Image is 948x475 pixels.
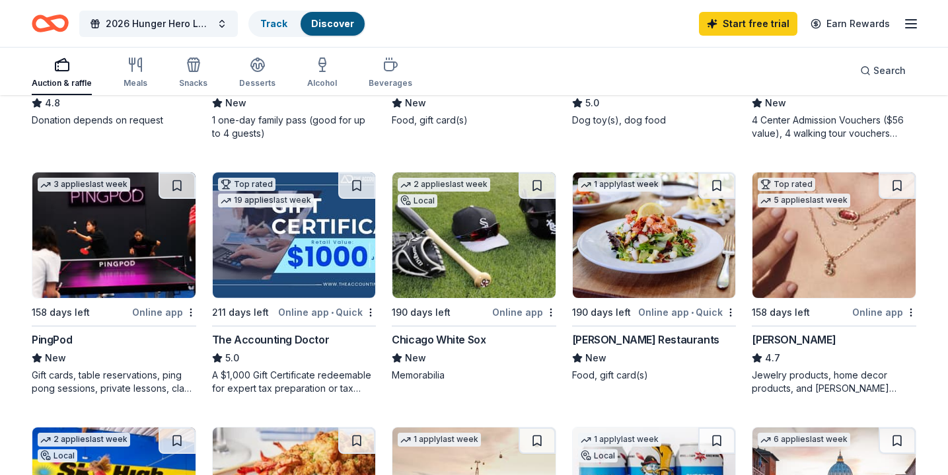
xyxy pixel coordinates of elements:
[578,433,661,447] div: 1 apply last week
[38,178,130,192] div: 3 applies last week
[398,433,481,447] div: 1 apply last week
[752,172,916,298] img: Image for Kendra Scott
[124,78,147,89] div: Meals
[492,304,556,320] div: Online app
[758,178,815,191] div: Top rated
[32,8,69,39] a: Home
[32,114,196,127] div: Donation depends on request
[398,194,437,207] div: Local
[260,18,287,29] a: Track
[398,178,490,192] div: 2 applies last week
[392,305,451,320] div: 190 days left
[392,369,556,382] div: Memorabilia
[758,194,850,207] div: 5 applies last week
[331,307,334,318] span: •
[572,172,737,382] a: Image for Cameron Mitchell Restaurants1 applylast week190 days leftOnline app•Quick[PERSON_NAME] ...
[392,172,556,298] img: Image for Chicago White Sox
[765,95,786,111] span: New
[239,78,275,89] div: Desserts
[32,172,196,395] a: Image for PingPod3 applieslast week158 days leftOnline appPingPodNewGift cards, table reservation...
[32,305,90,320] div: 158 days left
[179,52,207,95] button: Snacks
[752,172,916,395] a: Image for Kendra ScottTop rated5 applieslast week158 days leftOnline app[PERSON_NAME]4.7Jewelry p...
[392,114,556,127] div: Food, gift card(s)
[218,194,314,207] div: 19 applies last week
[132,304,196,320] div: Online app
[578,449,618,462] div: Local
[585,350,606,366] span: New
[691,307,694,318] span: •
[212,332,330,347] div: The Accounting Doctor
[179,78,207,89] div: Snacks
[307,52,337,95] button: Alcohol
[79,11,238,37] button: 2026 Hunger Hero Luncheon
[212,114,377,140] div: 1 one-day family pass (good for up to 4 guests)
[573,172,736,298] img: Image for Cameron Mitchell Restaurants
[32,78,92,89] div: Auction & raffle
[405,350,426,366] span: New
[32,369,196,395] div: Gift cards, table reservations, ping pong sessions, private lessons, class passes
[32,172,196,298] img: Image for PingPod
[752,332,836,347] div: [PERSON_NAME]
[212,172,377,395] a: Image for The Accounting DoctorTop rated19 applieslast week211 days leftOnline app•QuickThe Accou...
[124,52,147,95] button: Meals
[225,95,246,111] span: New
[248,11,366,37] button: TrackDiscover
[578,178,661,192] div: 1 apply last week
[311,18,354,29] a: Discover
[572,114,737,127] div: Dog toy(s), dog food
[850,57,916,84] button: Search
[405,95,426,111] span: New
[45,350,66,366] span: New
[239,52,275,95] button: Desserts
[572,369,737,382] div: Food, gift card(s)
[32,52,92,95] button: Auction & raffle
[307,78,337,89] div: Alcohol
[752,305,810,320] div: 158 days left
[369,78,412,89] div: Beverages
[369,52,412,95] button: Beverages
[572,332,719,347] div: [PERSON_NAME] Restaurants
[213,172,376,298] img: Image for The Accounting Doctor
[212,369,377,395] div: A $1,000 Gift Certificate redeemable for expert tax preparation or tax resolution services—recipi...
[38,433,130,447] div: 2 applies last week
[852,304,916,320] div: Online app
[32,332,72,347] div: PingPod
[699,12,797,36] a: Start free trial
[45,95,60,111] span: 4.8
[38,449,77,462] div: Local
[218,178,275,191] div: Top rated
[873,63,906,79] span: Search
[758,433,850,447] div: 6 applies last week
[392,332,486,347] div: Chicago White Sox
[392,172,556,382] a: Image for Chicago White Sox2 applieslast weekLocal190 days leftOnline appChicago White SoxNewMemo...
[106,16,211,32] span: 2026 Hunger Hero Luncheon
[572,305,631,320] div: 190 days left
[278,304,376,320] div: Online app Quick
[765,350,780,366] span: 4.7
[638,304,736,320] div: Online app Quick
[225,350,239,366] span: 5.0
[752,114,916,140] div: 4 Center Admission Vouchers ($56 value), 4 walking tour vouchers ($120 value, includes Center Adm...
[212,305,269,320] div: 211 days left
[803,12,898,36] a: Earn Rewards
[752,369,916,395] div: Jewelry products, home decor products, and [PERSON_NAME] Gives Back event in-store or online (or ...
[585,95,599,111] span: 5.0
